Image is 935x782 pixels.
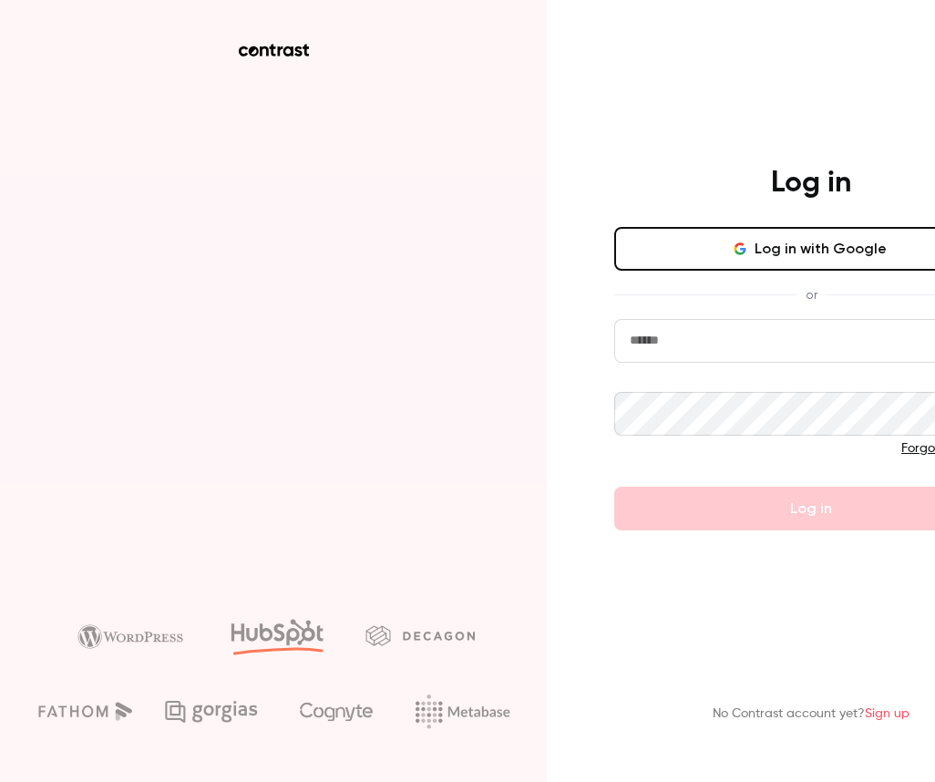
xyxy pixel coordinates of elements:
a: Sign up [865,707,909,720]
span: or [796,285,827,304]
h4: Log in [771,165,851,201]
img: decagon [365,625,475,645]
p: No Contrast account yet? [713,705,909,724]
